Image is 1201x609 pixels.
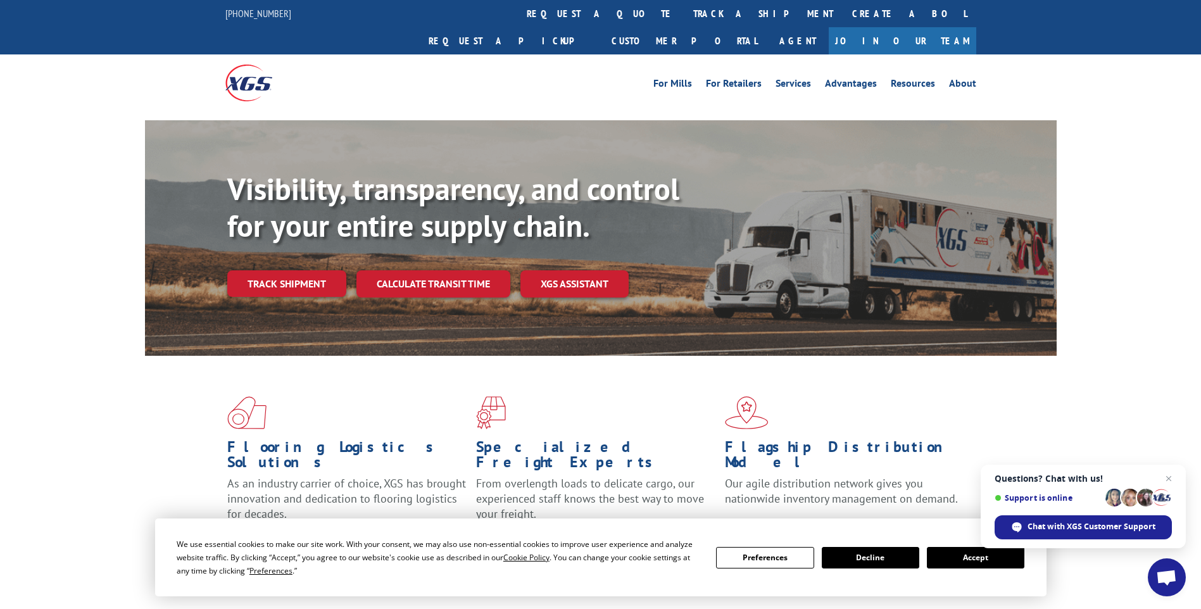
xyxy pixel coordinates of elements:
p: From overlength loads to delicate cargo, our experienced staff knows the best way to move your fr... [476,476,715,532]
button: Preferences [716,547,814,568]
span: Cookie Policy [503,552,550,563]
div: We use essential cookies to make our site work. With your consent, we may also use non-essential ... [177,537,701,577]
div: Cookie Consent Prompt [155,518,1047,596]
img: xgs-icon-focused-on-flooring-red [476,396,506,429]
a: For Retailers [706,78,762,92]
button: Accept [927,547,1024,568]
div: Open chat [1148,558,1186,596]
a: Calculate transit time [356,270,510,298]
a: XGS ASSISTANT [520,270,629,298]
a: Learn More > [725,518,883,532]
h1: Specialized Freight Experts [476,439,715,476]
button: Decline [822,547,919,568]
a: Customer Portal [602,27,767,54]
span: Our agile distribution network gives you nationwide inventory management on demand. [725,476,958,506]
span: Close chat [1161,471,1176,486]
a: Resources [891,78,935,92]
a: Join Our Team [829,27,976,54]
a: [PHONE_NUMBER] [225,7,291,20]
a: Track shipment [227,270,346,297]
span: As an industry carrier of choice, XGS has brought innovation and dedication to flooring logistics... [227,476,466,521]
a: Request a pickup [419,27,602,54]
span: Chat with XGS Customer Support [1028,521,1155,532]
b: Visibility, transparency, and control for your entire supply chain. [227,169,679,245]
a: Advantages [825,78,877,92]
a: For Mills [653,78,692,92]
div: Chat with XGS Customer Support [995,515,1172,539]
a: Agent [767,27,829,54]
span: Questions? Chat with us! [995,474,1172,484]
img: xgs-icon-total-supply-chain-intelligence-red [227,396,267,429]
a: About [949,78,976,92]
img: xgs-icon-flagship-distribution-model-red [725,396,769,429]
span: Support is online [995,493,1101,503]
a: Services [776,78,811,92]
h1: Flooring Logistics Solutions [227,439,467,476]
h1: Flagship Distribution Model [725,439,964,476]
span: Preferences [249,565,292,576]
